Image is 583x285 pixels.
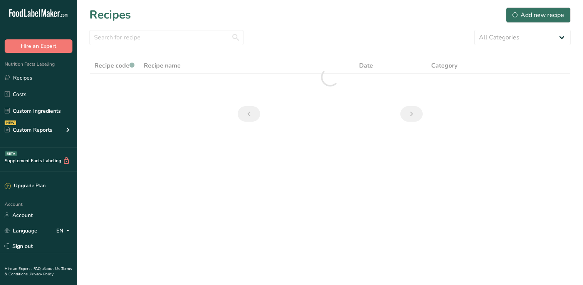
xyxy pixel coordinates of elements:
[512,10,564,20] div: Add new recipe
[5,266,72,277] a: Terms & Conditions .
[5,182,45,190] div: Upgrade Plan
[5,39,72,53] button: Hire an Expert
[400,106,423,122] a: Next page
[5,224,37,237] a: Language
[506,7,571,23] button: Add new recipe
[5,151,17,156] div: BETA
[5,120,16,125] div: NEW
[43,266,61,271] a: About Us .
[89,6,131,24] h1: Recipes
[30,271,54,277] a: Privacy Policy
[238,106,260,122] a: Previous page
[89,30,244,45] input: Search for recipe
[5,266,32,271] a: Hire an Expert .
[56,226,72,235] div: EN
[5,126,52,134] div: Custom Reports
[34,266,43,271] a: FAQ .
